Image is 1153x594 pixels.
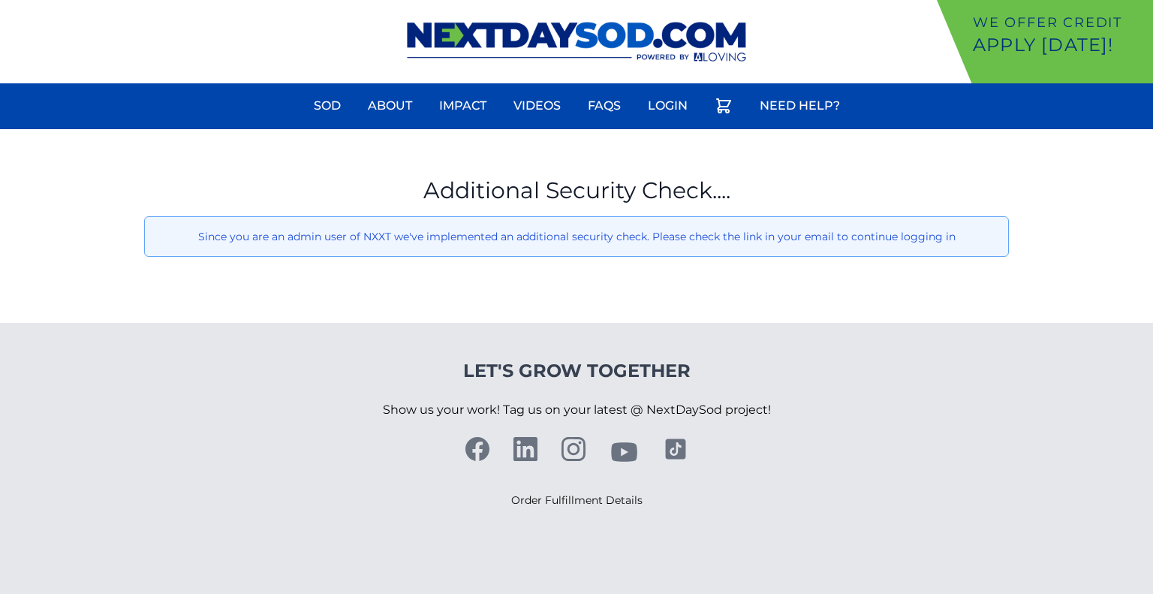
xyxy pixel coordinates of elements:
a: Need Help? [751,88,849,124]
h1: Additional Security Check.... [144,177,1009,204]
p: Since you are an admin user of NXXT we've implemented an additional security check. Please check ... [157,229,996,244]
a: Impact [430,88,495,124]
a: About [359,88,421,124]
p: Apply [DATE]! [973,33,1147,57]
a: Sod [305,88,350,124]
p: Show us your work! Tag us on your latest @ NextDaySod project! [383,383,771,437]
a: Videos [504,88,570,124]
h4: Let's Grow Together [383,359,771,383]
a: Order Fulfillment Details [511,493,643,507]
a: FAQs [579,88,630,124]
a: Login [639,88,697,124]
p: We offer Credit [973,12,1147,33]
